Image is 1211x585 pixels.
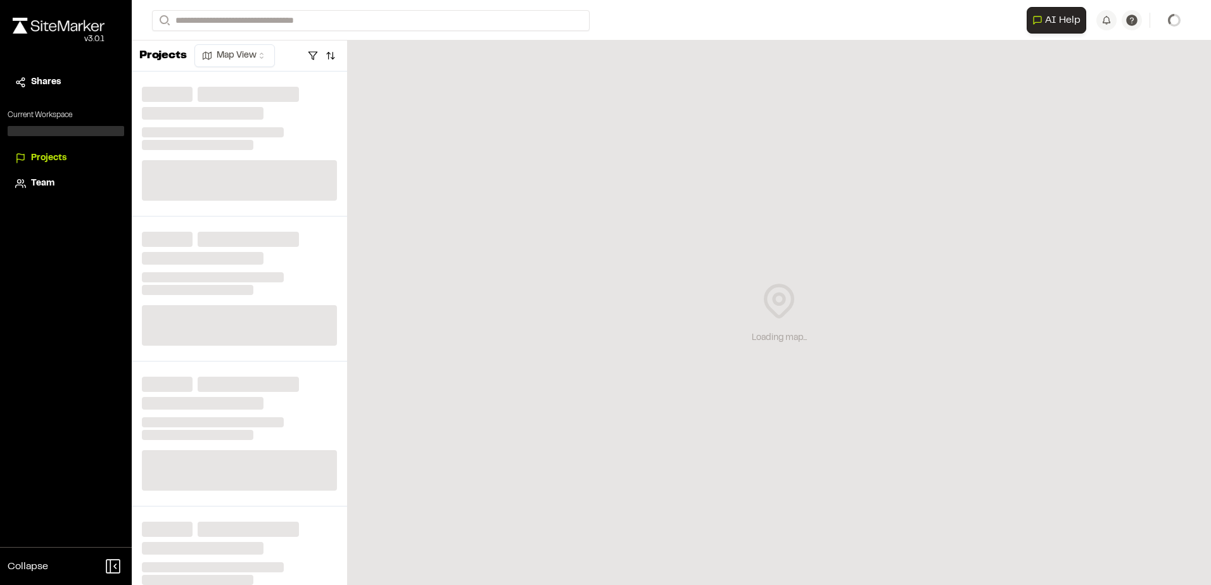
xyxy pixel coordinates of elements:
[1027,7,1091,34] div: Open AI Assistant
[15,177,117,191] a: Team
[152,10,175,31] button: Search
[31,151,67,165] span: Projects
[15,151,117,165] a: Projects
[8,110,124,121] p: Current Workspace
[15,75,117,89] a: Shares
[8,559,48,574] span: Collapse
[1045,13,1081,28] span: AI Help
[31,75,61,89] span: Shares
[752,331,807,345] div: Loading map...
[139,47,187,65] p: Projects
[13,18,105,34] img: rebrand.png
[31,177,54,191] span: Team
[13,34,105,45] div: Oh geez...please don't...
[1027,7,1086,34] button: Open AI Assistant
